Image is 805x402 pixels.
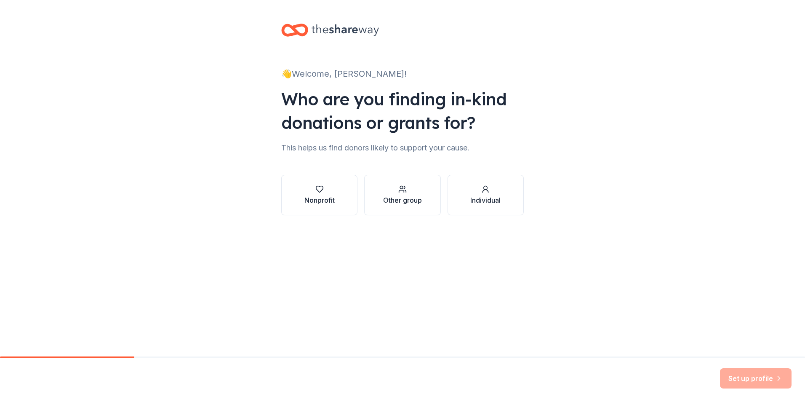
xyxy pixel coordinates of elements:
[304,195,335,205] div: Nonprofit
[448,175,524,215] button: Individual
[281,175,357,215] button: Nonprofit
[281,67,524,80] div: 👋 Welcome, [PERSON_NAME]!
[383,195,422,205] div: Other group
[281,87,524,134] div: Who are you finding in-kind donations or grants for?
[470,195,501,205] div: Individual
[364,175,440,215] button: Other group
[281,141,524,155] div: This helps us find donors likely to support your cause.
